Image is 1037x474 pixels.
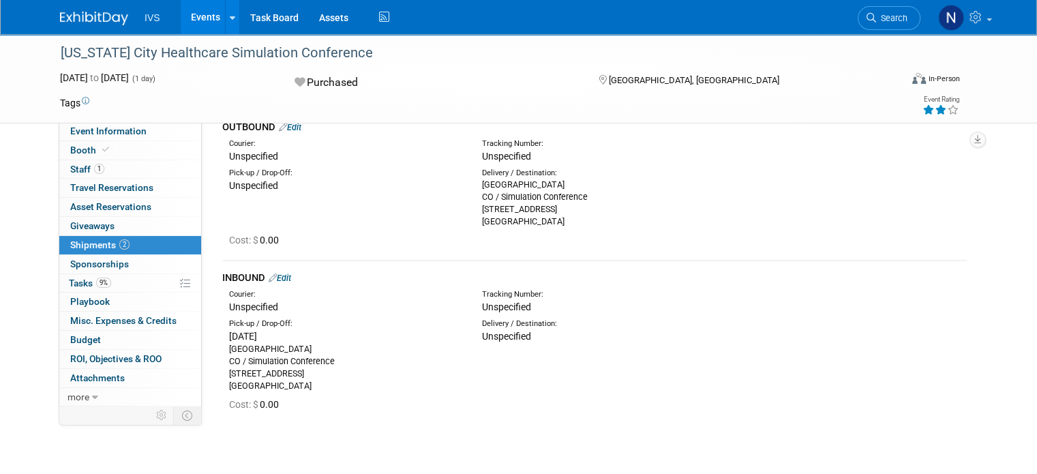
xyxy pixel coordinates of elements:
[70,353,162,364] span: ROI, Objectives & ROO
[69,278,111,288] span: Tasks
[59,236,201,254] a: Shipments2
[70,239,130,250] span: Shipments
[269,273,291,283] a: Edit
[290,71,577,95] div: Purchased
[59,122,201,140] a: Event Information
[59,369,201,387] a: Attachments
[174,406,202,424] td: Toggle Event Tabs
[59,179,201,197] a: Travel Reservations
[229,399,284,410] span: 0.00
[922,96,959,103] div: Event Rating
[482,138,777,149] div: Tracking Number:
[59,217,201,235] a: Giveaways
[482,151,531,162] span: Unspecified
[59,350,201,368] a: ROI, Objectives & ROO
[70,164,104,175] span: Staff
[482,331,531,342] span: Unspecified
[928,74,960,84] div: In-Person
[70,296,110,307] span: Playbook
[119,239,130,250] span: 2
[131,74,155,83] span: (1 day)
[70,220,115,231] span: Giveaways
[94,164,104,174] span: 1
[70,145,112,155] span: Booth
[60,12,128,25] img: ExhibitDay
[912,73,926,84] img: Format-Inperson.png
[59,274,201,293] a: Tasks9%
[70,201,151,212] span: Asset Reservations
[858,6,920,30] a: Search
[229,180,278,191] span: Unspecified
[229,168,462,179] div: Pick-up / Drop-Off:
[482,289,777,300] div: Tracking Number:
[229,235,260,246] span: Cost: $
[88,72,101,83] span: to
[67,391,89,402] span: more
[482,179,715,228] div: [GEOGRAPHIC_DATA] CO / Simulation Conference [STREET_ADDRESS] [GEOGRAPHIC_DATA]
[59,141,201,160] a: Booth
[229,235,284,246] span: 0.00
[59,331,201,349] a: Budget
[145,12,160,23] span: IVS
[229,149,462,163] div: Unspecified
[60,96,89,110] td: Tags
[222,271,967,285] div: INBOUND
[876,13,907,23] span: Search
[56,41,884,65] div: [US_STATE] City Healthcare Simulation Conference
[59,198,201,216] a: Asset Reservations
[938,5,964,31] img: Nick Metiva
[59,388,201,406] a: more
[827,71,960,91] div: Event Format
[70,315,177,326] span: Misc. Expenses & Credits
[59,293,201,311] a: Playbook
[229,343,462,392] div: [GEOGRAPHIC_DATA] CO / Simulation Conference [STREET_ADDRESS] [GEOGRAPHIC_DATA]
[70,258,129,269] span: Sponsorships
[482,168,715,179] div: Delivery / Destination:
[482,319,715,329] div: Delivery / Destination:
[70,125,147,136] span: Event Information
[229,138,462,149] div: Courier:
[229,300,462,314] div: Unspecified
[150,406,174,424] td: Personalize Event Tab Strip
[70,182,153,193] span: Travel Reservations
[609,75,779,85] span: [GEOGRAPHIC_DATA], [GEOGRAPHIC_DATA]
[222,120,967,134] div: OUTBOUND
[60,72,129,83] span: [DATE] [DATE]
[229,399,260,410] span: Cost: $
[102,146,109,153] i: Booth reservation complete
[229,289,462,300] div: Courier:
[96,278,111,288] span: 9%
[229,319,462,329] div: Pick-up / Drop-Off:
[482,301,531,312] span: Unspecified
[229,329,462,343] div: [DATE]
[59,255,201,273] a: Sponsorships
[59,160,201,179] a: Staff1
[279,122,301,132] a: Edit
[70,372,125,383] span: Attachments
[59,312,201,330] a: Misc. Expenses & Credits
[70,334,101,345] span: Budget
